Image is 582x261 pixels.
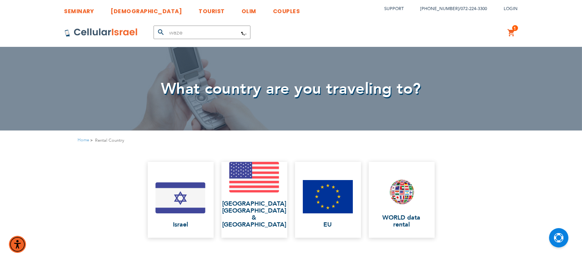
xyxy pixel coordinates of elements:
[222,200,286,228] span: [GEOGRAPHIC_DATA] [GEOGRAPHIC_DATA] & [GEOGRAPHIC_DATA]
[385,6,404,12] a: Support
[221,162,287,238] a: [GEOGRAPHIC_DATA][GEOGRAPHIC_DATA] & [GEOGRAPHIC_DATA]
[514,25,516,31] span: 1
[508,28,516,38] a: 1
[461,6,487,12] a: 072-224-3300
[173,221,188,228] span: Israel
[78,137,90,143] a: Home
[199,2,225,16] a: TOURIST
[154,26,250,39] input: Search
[273,2,300,16] a: COUPLES
[242,2,256,16] a: OLIM
[323,221,332,228] span: EU
[95,137,124,144] strong: Rental Country
[9,236,26,253] div: Accessibility Menu
[376,214,427,228] span: WORLD data rental
[64,2,94,16] a: SEMINARY
[421,6,459,12] a: [PHONE_NUMBER]
[504,6,518,12] span: Login
[64,28,138,37] img: Cellular Israel Logo
[295,162,361,238] a: EU
[111,2,182,16] a: [DEMOGRAPHIC_DATA]
[369,162,435,238] a: WORLD data rental
[161,78,421,100] span: What country are you traveling to?
[413,3,487,14] li: /
[148,162,214,238] a: Israel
